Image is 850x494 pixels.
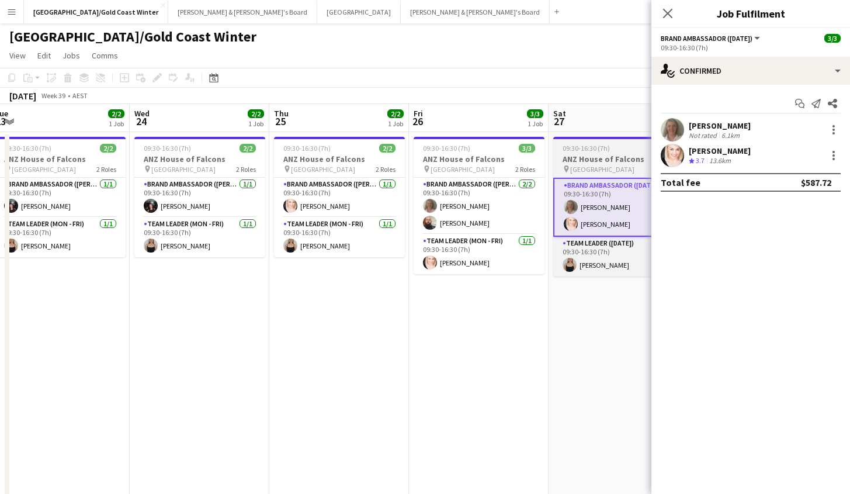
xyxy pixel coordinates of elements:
[58,48,85,63] a: Jobs
[527,109,543,118] span: 3/3
[379,144,395,153] span: 2/2
[553,108,566,119] span: Sat
[5,48,30,63] a: View
[33,48,55,63] a: Edit
[376,165,395,174] span: 2 Roles
[9,90,36,102] div: [DATE]
[274,137,405,257] app-job-card: 09:30-16:30 (7h)2/2ANZ House of Falcons [GEOGRAPHIC_DATA]2 RolesBrand Ambassador ([PERSON_NAME])1...
[72,91,88,100] div: AEST
[274,217,405,257] app-card-role: Team Leader (Mon - Fri)1/109:30-16:30 (7h)[PERSON_NAME]
[248,109,264,118] span: 2/2
[236,165,256,174] span: 2 Roles
[551,115,566,128] span: 27
[274,108,289,119] span: Thu
[553,137,684,277] app-job-card: 09:30-16:30 (7h)3/3ANZ House of Falcons [GEOGRAPHIC_DATA]2 RolesBrand Ambassador ([DATE])2/209:30...
[37,50,51,61] span: Edit
[4,144,51,153] span: 09:30-16:30 (7h)
[133,115,150,128] span: 24
[689,146,751,156] div: [PERSON_NAME]
[12,165,76,174] span: [GEOGRAPHIC_DATA]
[689,120,751,131] div: [PERSON_NAME]
[387,109,404,118] span: 2/2
[291,165,355,174] span: [GEOGRAPHIC_DATA]
[134,178,265,217] app-card-role: Brand Ambassador ([PERSON_NAME])1/109:30-16:30 (7h)[PERSON_NAME]
[9,50,26,61] span: View
[801,177,831,188] div: $587.72
[661,177,700,188] div: Total fee
[317,1,401,23] button: [GEOGRAPHIC_DATA]
[515,165,535,174] span: 2 Roles
[412,115,423,128] span: 26
[696,156,705,165] span: 3.7
[134,217,265,257] app-card-role: Team Leader (Mon - Fri)1/109:30-16:30 (7h)[PERSON_NAME]
[24,1,168,23] button: [GEOGRAPHIC_DATA]/Gold Coast Winter
[63,50,80,61] span: Jobs
[96,165,116,174] span: 2 Roles
[651,6,850,21] h3: Job Fulfilment
[414,154,544,164] h3: ANZ House of Falcons
[824,34,841,43] span: 3/3
[272,115,289,128] span: 25
[661,34,752,43] span: Brand Ambassador (Saturday)
[134,108,150,119] span: Wed
[108,109,124,118] span: 2/2
[144,144,191,153] span: 09:30-16:30 (7h)
[274,178,405,217] app-card-role: Brand Ambassador ([PERSON_NAME])1/109:30-16:30 (7h)[PERSON_NAME]
[240,144,256,153] span: 2/2
[168,1,317,23] button: [PERSON_NAME] & [PERSON_NAME]'s Board
[401,1,550,23] button: [PERSON_NAME] & [PERSON_NAME]'s Board
[100,144,116,153] span: 2/2
[570,165,634,174] span: [GEOGRAPHIC_DATA]
[719,131,742,140] div: 6.1km
[9,28,256,46] h1: [GEOGRAPHIC_DATA]/Gold Coast Winter
[134,137,265,257] app-job-card: 09:30-16:30 (7h)2/2ANZ House of Falcons [GEOGRAPHIC_DATA]2 RolesBrand Ambassador ([PERSON_NAME])1...
[651,57,850,85] div: Confirmed
[689,131,719,140] div: Not rated
[519,144,535,153] span: 3/3
[661,43,841,52] div: 09:30-16:30 (7h)
[553,178,684,237] app-card-role: Brand Ambassador ([DATE])2/209:30-16:30 (7h)[PERSON_NAME][PERSON_NAME]
[553,154,684,164] h3: ANZ House of Falcons
[388,119,403,128] div: 1 Job
[274,154,405,164] h3: ANZ House of Falcons
[528,119,543,128] div: 1 Job
[553,237,684,277] app-card-role: Team Leader ([DATE])1/109:30-16:30 (7h)[PERSON_NAME]
[707,156,733,166] div: 13.6km
[109,119,124,128] div: 1 Job
[414,137,544,274] app-job-card: 09:30-16:30 (7h)3/3ANZ House of Falcons [GEOGRAPHIC_DATA]2 RolesBrand Ambassador ([PERSON_NAME])2...
[414,178,544,234] app-card-role: Brand Ambassador ([PERSON_NAME])2/209:30-16:30 (7h)[PERSON_NAME][PERSON_NAME]
[151,165,216,174] span: [GEOGRAPHIC_DATA]
[283,144,331,153] span: 09:30-16:30 (7h)
[134,154,265,164] h3: ANZ House of Falcons
[92,50,118,61] span: Comms
[563,144,610,153] span: 09:30-16:30 (7h)
[431,165,495,174] span: [GEOGRAPHIC_DATA]
[39,91,68,100] span: Week 39
[661,34,762,43] button: Brand Ambassador ([DATE])
[87,48,123,63] a: Comms
[414,108,423,119] span: Fri
[248,119,263,128] div: 1 Job
[423,144,470,153] span: 09:30-16:30 (7h)
[414,234,544,274] app-card-role: Team Leader (Mon - Fri)1/109:30-16:30 (7h)[PERSON_NAME]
